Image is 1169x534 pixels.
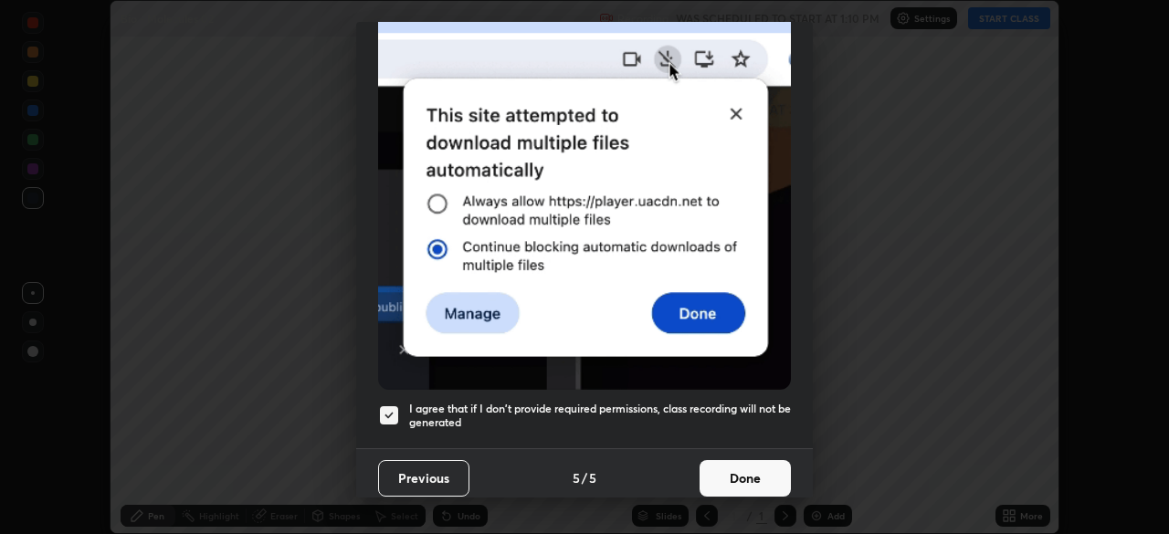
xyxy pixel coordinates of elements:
h4: 5 [573,468,580,487]
h4: 5 [589,468,596,487]
h4: / [582,468,587,487]
h5: I agree that if I don't provide required permissions, class recording will not be generated [409,402,791,430]
button: Previous [378,460,469,497]
button: Done [700,460,791,497]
